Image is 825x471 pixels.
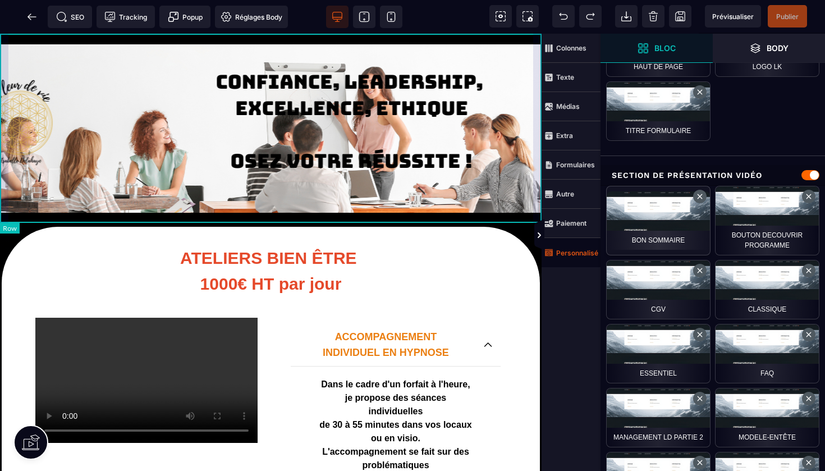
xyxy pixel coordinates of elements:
span: Favicon [215,6,288,28]
div: classique [715,260,819,319]
div: Section de présentation vidéo [601,165,825,186]
span: Rétablir [579,5,602,28]
b: ATELIERS BIEN ÊTRE 1000€ HT par jour [180,215,361,259]
span: Afficher les vues [601,219,612,253]
span: Ouvrir les calques [713,34,825,63]
span: Voir les composants [489,5,512,28]
div: BOUTON DECOUVRIR PROGRAMME [715,186,819,255]
span: Enregistrer [669,5,691,28]
span: Tracking [104,11,147,22]
span: Extra [542,121,601,150]
span: Médias [542,92,601,121]
span: Enregistrer le contenu [768,5,807,28]
span: Prévisualiser [712,12,754,21]
span: SEO [56,11,84,22]
span: Colonnes [542,34,601,63]
div: MANAGEMENT LD PARTIE 2 [606,388,711,447]
div: Titre formulaire [606,81,711,141]
span: Retour [21,6,43,28]
div: CGV [606,260,711,319]
span: Publier [776,12,799,21]
span: Popup [168,11,203,22]
span: Paiement [542,209,601,238]
strong: Extra [556,131,573,140]
span: Métadata SEO [48,6,92,28]
span: Voir mobile [380,6,402,28]
strong: Texte [556,73,574,81]
span: Créer une alerte modale [159,6,210,28]
div: modele-entête [715,388,819,447]
strong: Paiement [556,219,586,227]
strong: Formulaires [556,161,595,169]
span: Voir bureau [326,6,349,28]
span: Capture d'écran [516,5,539,28]
span: Ouvrir les blocs [601,34,713,63]
div: Bon sommaire [606,186,711,255]
strong: Médias [556,102,580,111]
span: Texte [542,63,601,92]
span: Défaire [552,5,575,28]
div: faq [715,324,819,383]
div: Essentiel [606,324,711,383]
strong: Body [767,44,789,52]
span: Voir tablette [353,6,375,28]
span: Importer [615,5,638,28]
span: Réglages Body [221,11,282,22]
strong: Personnalisé [556,249,598,257]
p: ACCOMPAGNEMENT INDIVIDUEL EN HYPNOSE [299,295,473,327]
span: Aperçu [705,5,761,28]
span: Personnalisé [542,238,601,267]
span: Nettoyage [642,5,664,28]
strong: Autre [556,190,574,198]
strong: Bloc [654,44,676,52]
span: Formulaires [542,150,601,180]
strong: Colonnes [556,44,586,52]
span: Code de suivi [97,6,155,28]
span: Autre [542,180,601,209]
